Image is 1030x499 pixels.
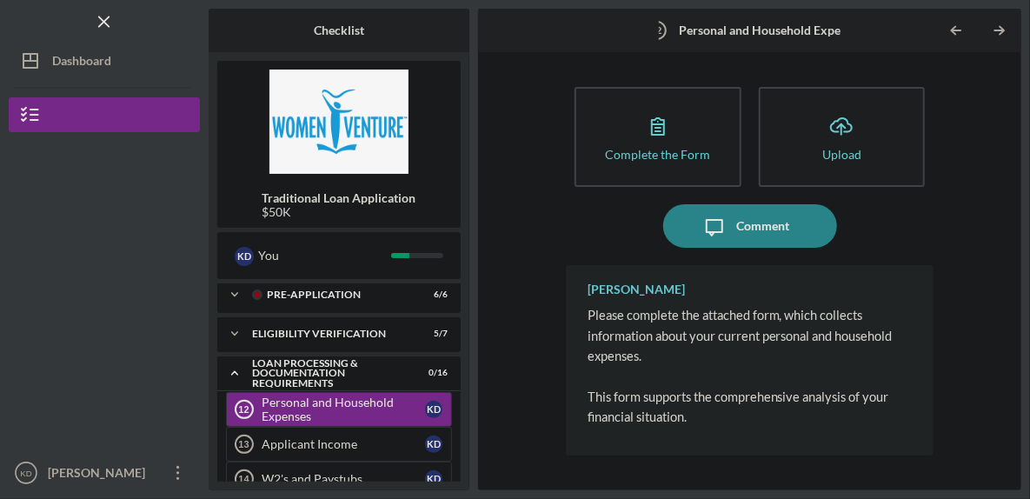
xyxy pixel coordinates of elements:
button: Dashboard [9,43,200,78]
tspan: 14 [238,474,249,484]
button: Comment [663,204,837,248]
div: Comment [736,204,789,248]
tspan: 12 [238,404,249,415]
span: This form supports the comprehensive analysis of your financial situation. [588,389,889,424]
div: [PERSON_NAME] [588,283,685,296]
text: KD [20,469,31,478]
button: Complete the Form [575,87,741,187]
div: 5 / 7 [416,329,448,339]
div: Personal and Household Expenses [262,396,425,423]
div: Eligibility Verification [252,329,404,339]
div: 6 / 6 [416,289,448,300]
div: K D [235,247,254,266]
img: Product logo [217,70,461,174]
button: Upload [759,87,926,187]
div: Complete the Form [605,148,710,161]
div: Upload [822,148,861,161]
div: K D [425,470,442,488]
div: Applicant Income [262,437,425,451]
div: Loan Processing & Documentation Requirements [252,358,404,389]
b: Traditional Loan Application [262,191,416,205]
b: Personal and Household Expenses [679,23,864,37]
div: [PERSON_NAME] [43,456,156,495]
div: K D [425,401,442,418]
a: 13Applicant IncomeKD [226,427,452,462]
a: 14W2's and PaystubsKD [226,462,452,496]
div: Pre-Application [267,289,404,300]
div: You [258,241,391,270]
button: KD[PERSON_NAME] [9,456,200,490]
span: Please complete the attached form, which collects information about your current personal and hou... [588,308,893,363]
div: 0 / 16 [416,368,448,378]
a: 12Personal and Household ExpensesKD [226,392,452,427]
b: Checklist [314,23,364,37]
div: $50K [262,205,416,219]
div: K D [425,436,442,453]
tspan: 13 [238,439,249,449]
div: Dashboard [52,43,111,83]
div: W2's and Paystubs [262,472,425,486]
